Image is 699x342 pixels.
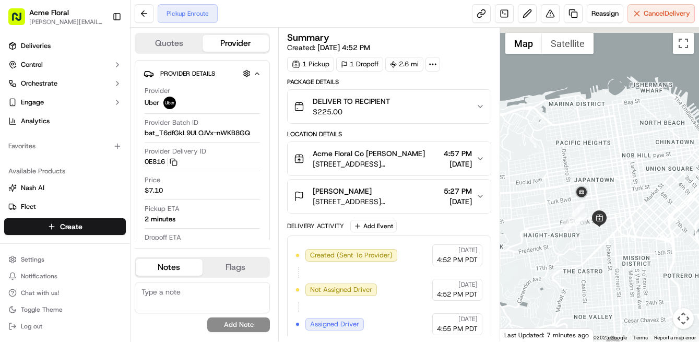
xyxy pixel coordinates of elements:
button: Provider [203,35,269,52]
a: Open this area in Google Maps (opens a new window) [503,328,537,341]
span: • [113,162,117,170]
button: Create [4,218,126,235]
p: Welcome 👋 [10,42,190,58]
div: Package Details [287,78,491,86]
button: Settings [4,252,126,267]
span: 4:55 PM PDT [437,324,478,334]
span: Acme Floral Co [PERSON_NAME] [313,148,425,159]
span: Log out [21,322,42,331]
button: Reassign [587,4,623,23]
span: Provider [145,86,170,96]
button: Toggle Theme [4,302,126,317]
span: Not Assigned Driver [310,285,372,294]
button: Map camera controls [673,308,694,329]
span: Orchestrate [21,79,57,88]
a: Terms (opens in new tab) [633,335,648,340]
div: 1 [563,218,576,232]
span: Create [60,221,82,232]
img: Wisdom Oko [10,152,27,172]
a: 💻API Documentation [84,229,172,248]
button: Acme Floral Co [PERSON_NAME][STREET_ADDRESS][PERSON_NAME]4:57 PM[DATE] [288,142,491,175]
button: Show satellite imagery [542,33,594,54]
button: Engage [4,94,126,111]
button: Add Event [350,220,397,232]
div: 2 minutes [145,215,175,224]
span: [DATE] [119,162,140,170]
button: Show street map [505,33,542,54]
button: Log out [4,319,126,334]
span: [DATE] 4:52 PM [317,43,370,52]
span: [DATE] [444,196,472,207]
button: Fleet [4,198,126,215]
span: Pickup ETA [145,204,180,214]
span: Dropoff ETA [145,233,181,242]
span: Provider Delivery ID [145,147,206,156]
span: Deliveries [21,41,51,51]
span: Uber [145,98,159,108]
span: Knowledge Base [21,233,80,244]
span: bat_T6dfGkL9ULOJVx-nWKB8GQ [145,128,250,138]
button: Notifications [4,269,126,284]
div: Delivery Activity [287,222,344,230]
img: 1736555255976-a54dd68f-1ca7-489b-9aae-adbdc363a1c4 [10,100,29,119]
button: [PERSON_NAME][EMAIL_ADDRESS][DOMAIN_NAME] [29,18,104,26]
div: 1 Dropoff [336,57,383,72]
button: Chat with us! [4,286,126,300]
img: uber-new-logo.jpeg [163,97,176,109]
button: Notes [136,259,203,276]
span: [DATE] [444,159,472,169]
a: Fleet [8,202,122,211]
div: Favorites [4,138,126,155]
div: 3 [572,203,585,217]
button: Quotes [136,35,203,52]
span: [PERSON_NAME] [PERSON_NAME] [32,190,138,198]
span: Notifications [21,272,57,280]
span: Engage [21,98,44,107]
span: Fleet [21,202,36,211]
div: 2.6 mi [385,57,423,72]
img: 1732323095091-59ea418b-cfe3-43c8-9ae0-d0d06d6fd42c [22,100,41,119]
input: Got a question? Start typing here... [27,67,188,78]
span: Created (Sent To Provider) [310,251,393,260]
span: [DATE] [458,246,478,254]
span: Control [21,60,43,69]
span: Chat with us! [21,289,59,297]
span: [STREET_ADDRESS][PERSON_NAME] [313,159,440,169]
button: Start new chat [177,103,190,115]
span: Cancel Delivery [644,9,690,18]
span: API Documentation [99,233,168,244]
button: Acme Floral [29,7,69,18]
img: Nash [10,10,31,31]
span: Provider Details [160,69,215,78]
div: 💻 [88,234,97,243]
span: Created: [287,42,370,53]
button: DELIVER TO RECIPIENT$225.00 [288,90,491,123]
span: Settings [21,255,44,264]
div: Past conversations [10,136,70,144]
span: Analytics [21,116,50,126]
button: Nash AI [4,180,126,196]
a: 📗Knowledge Base [6,229,84,248]
a: Analytics [4,113,126,129]
span: [DATE] [458,315,478,323]
a: Report a map error [654,335,696,340]
span: 4:57 PM [444,148,472,159]
span: [DATE] [458,280,478,289]
span: Assigned Driver [310,320,359,329]
span: Map data ©2025 Google [570,335,627,340]
button: See all [162,134,190,146]
button: Flags [203,259,269,276]
span: [DATE] [146,190,168,198]
a: Deliveries [4,38,126,54]
button: [PERSON_NAME][STREET_ADDRESS][PERSON_NAME]5:27 PM[DATE] [288,180,491,213]
a: Nash AI [8,183,122,193]
span: • [140,190,144,198]
div: 📗 [10,234,19,243]
button: Provider Details [144,65,261,82]
img: 1736555255976-a54dd68f-1ca7-489b-9aae-adbdc363a1c4 [21,191,29,199]
div: Last Updated: 7 minutes ago [500,328,594,341]
span: [PERSON_NAME] [313,186,372,196]
span: 4:52 PM PDT [437,255,478,265]
img: Dianne Alexi Soriano [10,180,27,197]
div: We're available if you need us! [47,110,144,119]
